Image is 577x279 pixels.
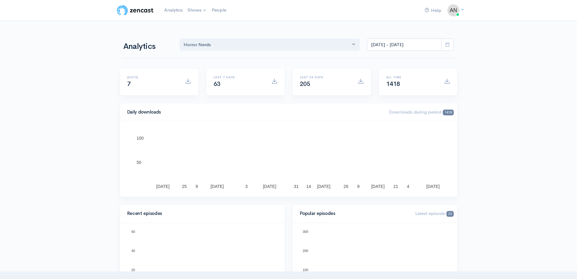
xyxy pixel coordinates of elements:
text: Ep. 1 [346,270,353,274]
span: Latest episode: [415,210,453,216]
text: Ep. 20 [147,243,156,247]
svg: A chart. [127,129,450,189]
text: 20 [131,268,135,272]
text: Ep. 21 [172,236,182,240]
text: [DATE] [210,184,224,189]
text: [DATE] [371,184,384,189]
h6: All time [386,76,437,79]
text: [DATE] [263,184,276,189]
text: [DATE] [156,184,169,189]
a: Help [422,4,444,17]
text: 100 [303,268,308,272]
text: 9 [195,184,198,189]
a: People [209,4,229,17]
h4: Daily downloads [127,110,382,115]
iframe: gist-messenger-bubble-iframe [556,258,571,273]
h4: Popular episodes [300,211,408,216]
button: Horror Nerds [180,39,360,51]
text: Ep. 13 [319,247,329,251]
span: 63 [214,80,221,88]
text: 3 [245,184,247,189]
span: 7 [127,80,131,88]
text: 50 [137,160,141,165]
a: Shows [185,4,209,17]
h1: Analytics [123,42,172,51]
text: [DATE] [426,184,439,189]
span: Downloads during period: [389,109,453,115]
span: 1418 [386,80,400,88]
text: Ep. 23 [223,240,233,243]
text: 25 [182,184,187,189]
a: Analytics [162,4,185,17]
h6: Last 30 days [300,76,350,79]
span: 35 [446,211,453,217]
input: analytics date range selector [367,39,442,51]
h6: [DATE] [127,76,178,79]
text: 26 [343,184,348,189]
text: 14 [306,184,311,189]
img: ZenCast Logo [116,4,154,16]
text: 31 [294,184,299,189]
h6: Last 7 days [214,76,264,79]
div: Horror Nerds [184,41,351,48]
text: Ep. 24 [248,256,258,260]
span: 1418 [443,110,453,115]
text: 60 [131,230,135,233]
text: Ep. 22 [197,240,207,243]
text: 4 [407,184,409,189]
h4: Recent episodes [127,211,274,216]
text: 40 [131,249,135,253]
img: ... [447,4,459,16]
text: 9 [357,184,360,189]
span: 205 [300,80,310,88]
text: 100 [137,136,144,141]
text: [DATE] [317,184,330,189]
text: 300 [303,230,308,233]
text: 21 [393,184,398,189]
text: 200 [303,249,308,253]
